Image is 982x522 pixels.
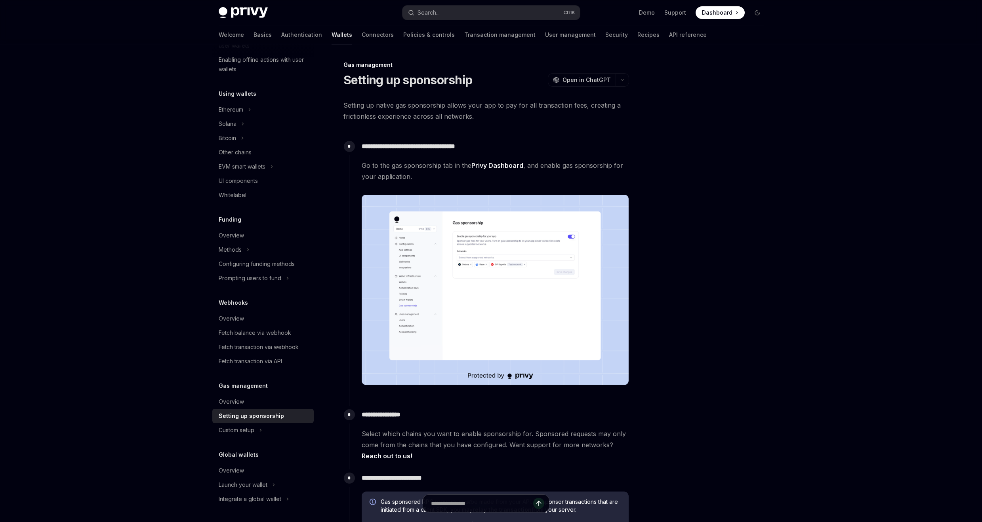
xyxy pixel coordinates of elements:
button: Toggle Solana section [212,117,314,131]
img: dark logo [219,7,268,18]
div: EVM smart wallets [219,162,265,171]
a: Fetch transaction via webhook [212,340,314,354]
a: Welcome [219,25,244,44]
div: Fetch transaction via API [219,357,282,366]
div: Custom setup [219,425,254,435]
a: Overview [212,395,314,409]
h5: Webhooks [219,298,248,308]
div: Integrate a global wallet [219,494,281,504]
div: Prompting users to fund [219,273,281,283]
img: images/gas-sponsorship.png [362,195,629,385]
h1: Setting up sponsorship [343,73,473,87]
div: Gas management [343,61,629,69]
a: Policies & controls [403,25,455,44]
a: Security [605,25,628,44]
span: Setting up native gas sponsorship allows your app to pay for all transaction fees, creating a fri... [343,100,629,122]
button: Toggle Methods section [212,243,314,257]
button: Toggle Bitcoin section [212,131,314,145]
div: Fetch balance via webhook [219,328,291,338]
a: Recipes [637,25,660,44]
input: Ask a question... [431,495,533,512]
h5: Gas management [219,381,268,391]
span: Ctrl K [563,9,575,16]
a: Authentication [281,25,322,44]
a: Whitelabel [212,188,314,202]
div: Launch your wallet [219,480,267,490]
div: Other chains [219,148,252,157]
button: Send message [533,498,544,509]
button: Open search [402,6,580,20]
a: Wallets [332,25,352,44]
div: Configuring funding methods [219,259,295,269]
span: Select which chains you want to enable sponsorship for. Sponsored requests may only come from the... [362,428,629,461]
span: Go to the gas sponsorship tab in the , and enable gas sponsorship for your application. [362,160,629,182]
a: API reference [669,25,707,44]
div: Fetch transaction via webhook [219,342,299,352]
button: Toggle Integrate a global wallet section [212,492,314,506]
a: Fetch transaction via API [212,354,314,368]
div: Solana [219,119,236,129]
a: Transaction management [464,25,536,44]
span: Open in ChatGPT [563,76,611,84]
div: Overview [219,314,244,323]
a: Configuring funding methods [212,257,314,271]
button: Toggle EVM smart wallets section [212,159,314,174]
div: Search... [418,8,440,17]
a: User management [545,25,596,44]
a: Connectors [362,25,394,44]
h5: Funding [219,215,241,224]
div: Methods [219,245,242,254]
h5: Global wallets [219,450,259,459]
a: Reach out to us! [362,452,412,460]
a: Fetch balance via webhook [212,326,314,340]
a: Overview [212,311,314,326]
a: Overview [212,228,314,243]
div: Setting up sponsorship [219,411,284,421]
div: Enabling offline actions with user wallets [219,55,309,74]
button: Toggle Prompting users to fund section [212,271,314,285]
div: UI components [219,176,258,186]
div: Overview [219,466,244,475]
a: Dashboard [696,6,745,19]
a: Basics [254,25,272,44]
div: Bitcoin [219,133,236,143]
a: Other chains [212,145,314,159]
a: Support [664,9,686,17]
div: Whitelabel [219,190,246,200]
a: Demo [639,9,655,17]
button: Toggle Launch your wallet section [212,478,314,492]
a: Privy Dashboard [471,161,523,170]
button: Toggle Custom setup section [212,423,314,437]
span: Dashboard [702,9,732,17]
h5: Using wallets [219,89,256,99]
a: Setting up sponsorship [212,409,314,423]
button: Open in ChatGPT [548,73,616,87]
button: Toggle dark mode [751,6,764,19]
button: Toggle Ethereum section [212,103,314,117]
div: Ethereum [219,105,243,114]
div: Overview [219,397,244,406]
a: Enabling offline actions with user wallets [212,53,314,76]
a: UI components [212,174,314,188]
a: Overview [212,463,314,478]
div: Overview [219,231,244,240]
